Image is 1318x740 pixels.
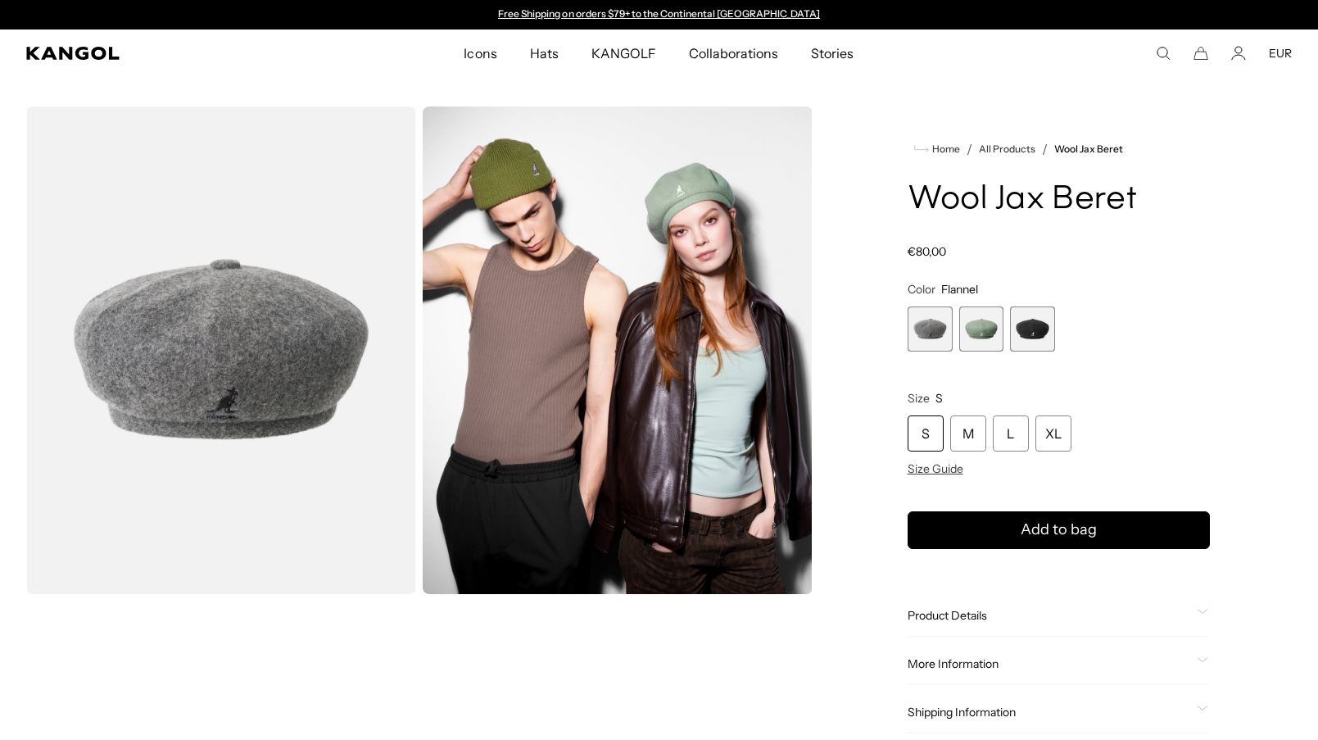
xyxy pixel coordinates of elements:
label: Flannel [908,306,953,352]
span: Add to bag [1021,519,1097,541]
span: Flannel [941,282,978,297]
a: Free Shipping on orders $79+ to the Continental [GEOGRAPHIC_DATA] [498,7,820,20]
span: €80,00 [908,244,946,259]
div: L [993,415,1029,452]
product-gallery: Gallery Viewer [26,107,813,594]
label: Black [1010,306,1055,352]
li: / [960,139,972,159]
a: All Products [979,143,1035,155]
a: Account [1231,46,1246,61]
li: / [1035,139,1048,159]
div: 1 of 3 [908,306,953,352]
span: Color [908,282,935,297]
span: Size Guide [908,461,963,476]
span: S [935,391,943,406]
a: Hats [514,30,575,77]
a: KANGOLF [575,30,673,77]
slideshow-component: Announcement bar [491,8,828,21]
a: Collaborations [673,30,795,77]
button: Cart [1193,46,1208,61]
span: Hats [530,30,559,77]
span: Icons [464,30,496,77]
a: Kangol [26,47,307,60]
span: KANGOLF [591,30,656,77]
a: Icons [447,30,513,77]
div: 1 of 2 [491,8,828,21]
span: Shipping Information [908,705,1190,720]
button: Add to bag [908,511,1210,549]
span: Size [908,391,930,406]
span: Stories [811,30,854,77]
a: Stories [795,30,870,77]
div: 3 of 3 [1010,306,1055,352]
span: Collaborations [689,30,778,77]
span: Home [929,143,960,155]
nav: breadcrumbs [908,139,1210,159]
button: EUR [1269,46,1292,61]
div: S [908,415,944,452]
a: Wool Jax Beret [1054,143,1123,155]
img: wool jax beret in sage green [423,107,813,594]
summary: Search here [1156,46,1171,61]
span: More Information [908,656,1190,671]
div: Announcement [491,8,828,21]
div: M [950,415,986,452]
label: Sage Green [959,306,1004,352]
a: Home [914,142,960,157]
div: XL [1035,415,1071,452]
h1: Wool Jax Beret [908,182,1210,218]
div: 2 of 3 [959,306,1004,352]
span: Product Details [908,608,1190,623]
img: color-flannel [26,107,416,594]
